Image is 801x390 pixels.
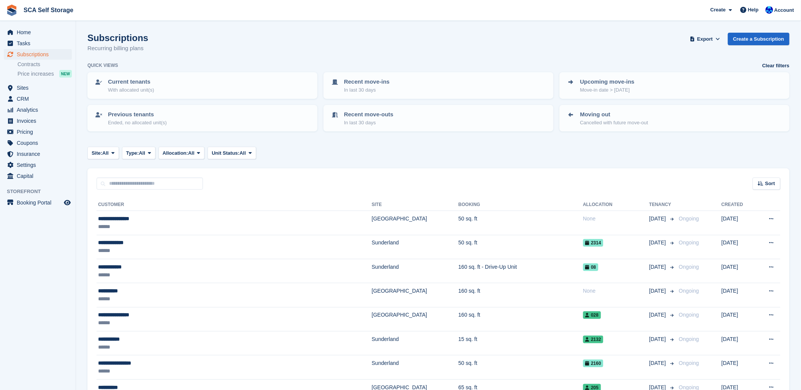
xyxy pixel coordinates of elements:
a: Contracts [17,61,72,68]
a: Recent move-ins In last 30 days [324,73,553,98]
a: menu [4,94,72,104]
button: Allocation: All [159,147,205,159]
p: Upcoming move-ins [580,78,634,86]
span: 028 [583,311,601,319]
a: Previous tenants Ended, no allocated unit(s) [88,106,317,131]
span: All [240,149,246,157]
td: [DATE] [722,331,755,355]
span: Unit Status: [212,149,240,157]
span: Capital [17,171,62,181]
th: Booking [458,199,583,211]
td: Sunderland [372,355,458,379]
td: Sunderland [372,259,458,283]
td: [GEOGRAPHIC_DATA] [372,307,458,331]
td: Sunderland [372,331,458,355]
p: Moving out [580,110,648,119]
div: None [583,215,649,223]
th: Created [722,199,755,211]
span: All [102,149,109,157]
p: Recent move-outs [344,110,393,119]
span: Export [697,35,713,43]
a: Clear filters [762,62,790,70]
td: [DATE] [722,235,755,259]
span: Ongoing [679,360,699,366]
div: NEW [59,70,72,78]
span: All [139,149,145,157]
p: In last 30 days [344,119,393,127]
a: menu [4,127,72,137]
p: Recurring billing plans [87,44,148,53]
h1: Subscriptions [87,33,148,43]
span: Site: [92,149,102,157]
span: Subscriptions [17,49,62,60]
td: 50 sq. ft [458,355,583,379]
span: Analytics [17,105,62,115]
span: Ongoing [679,216,699,222]
span: 2132 [583,336,604,343]
a: menu [4,171,72,181]
span: Help [748,6,759,14]
span: Ongoing [679,288,699,294]
th: Allocation [583,199,649,211]
a: Price increases NEW [17,70,72,78]
a: SCA Self Storage [21,4,76,16]
p: In last 30 days [344,86,390,94]
a: menu [4,49,72,60]
button: Export [688,33,722,45]
td: [DATE] [722,355,755,379]
a: Recent move-outs In last 30 days [324,106,553,131]
span: Create [711,6,726,14]
a: menu [4,149,72,159]
span: [DATE] [649,359,668,367]
img: stora-icon-8386f47178a22dfd0bd8f6a31ec36ba5ce8667c1dd55bd0f319d3a0aa187defe.svg [6,5,17,16]
span: Settings [17,160,62,170]
span: Booking Portal [17,197,62,208]
span: Storefront [7,188,76,195]
p: Recent move-ins [344,78,390,86]
td: [DATE] [722,259,755,283]
th: Tenancy [649,199,676,211]
span: 2314 [583,239,604,247]
span: Sort [765,180,775,187]
td: 15 sq. ft [458,331,583,355]
p: Ended, no allocated unit(s) [108,119,167,127]
span: Tasks [17,38,62,49]
span: Allocation: [163,149,188,157]
button: Unit Status: All [208,147,256,159]
span: [DATE] [649,311,668,319]
span: Insurance [17,149,62,159]
a: menu [4,38,72,49]
span: Ongoing [679,336,699,342]
span: Type: [126,149,139,157]
span: [DATE] [649,239,668,247]
td: Sunderland [372,235,458,259]
td: 160 sq. ft [458,307,583,331]
a: Preview store [63,198,72,207]
a: menu [4,116,72,126]
a: menu [4,82,72,93]
td: 50 sq. ft [458,211,583,235]
span: [DATE] [649,263,668,271]
span: Pricing [17,127,62,137]
span: Coupons [17,138,62,148]
a: menu [4,138,72,148]
span: [DATE] [649,287,668,295]
p: With allocated unit(s) [108,86,154,94]
div: None [583,287,649,295]
span: Ongoing [679,264,699,270]
p: Cancelled with future move-out [580,119,648,127]
a: menu [4,105,72,115]
td: [DATE] [722,283,755,307]
th: Customer [97,199,372,211]
span: Account [774,6,794,14]
span: Price increases [17,70,54,78]
td: [DATE] [722,307,755,331]
a: Upcoming move-ins Move-in date > [DATE] [560,73,789,98]
td: 50 sq. ft [458,235,583,259]
th: Site [372,199,458,211]
h6: Quick views [87,62,118,69]
span: Sites [17,82,62,93]
span: All [188,149,195,157]
td: [DATE] [722,211,755,235]
span: Home [17,27,62,38]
